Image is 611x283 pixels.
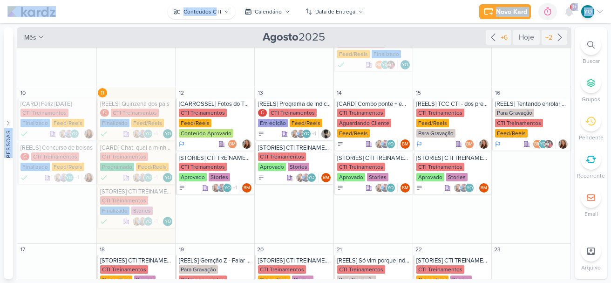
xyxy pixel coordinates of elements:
[416,119,449,127] div: Feed/Reels
[387,142,394,147] p: YO
[302,129,311,138] div: Yasmin Oliveira
[20,173,28,182] div: Finalizado
[582,95,600,104] p: Grupos
[375,183,398,193] div: Colaboradores: Franciluce Carvalho, Guilherme Savio, Yasmin Oliveira
[416,173,444,181] div: Aprovado
[290,119,322,127] div: Feed/Reels
[179,257,252,264] div: [REELS] Geração Z - Falar sobre o CTI Fire Day.
[376,63,383,68] p: BM
[337,173,365,181] div: Aprovado
[495,129,528,138] div: Feed/Reels
[321,173,331,182] div: Responsável: Beth Monteiro
[242,139,251,149] div: Responsável: Franciluce Carvalho
[179,100,252,108] div: [CARROSSEL] Fotos do TCC BC15
[4,130,13,158] div: Pessoas
[387,186,394,191] p: YO
[375,60,398,69] div: Colaboradores: Beth Monteiro, Yasmin Oliveira, cti direção
[401,183,410,193] div: Responsável: Beth Monteiro
[131,119,164,127] div: Feed/Reels
[100,109,109,117] div: C
[132,173,142,182] img: Franciluce Carvalho
[465,139,476,149] div: Colaboradores: Beth Monteiro
[308,176,314,180] p: YO
[98,88,107,97] div: 11
[401,183,410,193] div: Beth Monteiro
[335,245,344,254] div: 21
[138,129,147,138] img: Guilherme Savio
[244,186,250,191] p: BM
[337,109,385,117] div: CTI Treinamentos
[577,172,605,180] p: Recorrente
[258,109,267,117] div: C
[481,186,487,191] p: BM
[258,257,332,264] div: [STORIES] CTI TREINAMENTOS
[479,183,489,193] div: Beth Monteiro
[100,152,148,161] div: CTI Treinamentos
[533,139,556,149] div: Colaboradores: Beth Monteiro, Yasmin Oliveira, cti direção
[386,139,395,149] div: Yasmin Oliveira
[100,100,174,108] div: [REELS] Quinzena dos pais
[242,183,251,193] div: Responsável: Beth Monteiro
[416,109,464,117] div: CTI Treinamentos
[402,186,408,191] p: BM
[153,130,158,138] span: +1
[372,50,401,58] div: Finalizado
[479,139,489,149] div: Responsável: Franciluce Carvalho
[258,265,306,274] div: CTI Treinamentos
[584,7,592,16] p: YO
[479,4,531,19] button: Novo Kard
[163,217,172,226] div: Yasmin Oliveira
[479,183,489,193] div: Responsável: Beth Monteiro
[71,132,77,137] p: YO
[291,129,319,138] div: Colaboradores: Franciluce Carvalho, Guilherme Savio, Yasmin Oliveira, Arthur Branze
[544,139,553,149] img: cti direção
[242,139,251,149] img: Franciluce Carvalho
[414,88,423,97] div: 15
[153,174,158,181] span: +1
[446,173,468,181] div: Stories
[84,129,94,138] div: Responsável: Franciluce Carvalho
[337,163,385,171] div: CTI Treinamentos
[98,245,107,254] div: 18
[401,60,410,69] div: Responsável: Yasmin Oliveira
[20,109,68,117] div: CTI Treinamentos
[465,139,474,149] div: Beth Monteiro
[145,176,151,180] p: YO
[100,196,148,205] div: CTI Treinamentos
[414,245,423,254] div: 22
[321,129,331,138] img: Arthur Branze
[179,265,218,274] div: Para Gravação
[258,144,332,152] div: [STORIES] CTI TREINAMENTOS
[177,88,186,97] div: 12
[84,173,94,182] img: Franciluce Carvalho
[583,57,600,65] p: Buscar
[66,176,72,180] p: YO
[242,183,251,193] div: Beth Monteiro
[132,173,160,182] div: Colaboradores: Franciluce Carvalho, Guilherme Savio, Yasmin Oliveira, cti direção
[100,173,108,182] div: Finalizado
[20,144,95,152] div: [REELS] Concurso de bolsas
[493,88,502,97] div: 16
[581,263,601,272] p: Arquivo
[533,139,542,149] div: Beth Monteiro
[337,257,411,264] div: [REELS] Só vim porque indicaram muito vocês
[145,132,151,137] p: YO
[386,60,395,69] img: cti direção
[84,129,94,138] img: Franciluce Carvalho
[59,129,81,138] div: Colaboradores: Franciluce Carvalho, Guilherme Savio, Yasmin Oliveira
[416,154,490,162] div: [STORIES] CTI TREINAMENTOS
[454,183,476,193] div: Colaboradores: Franciluce Carvalho, Guilherme Savio, Yasmin Oliveira
[211,183,239,193] div: Colaboradores: Franciluce Carvalho, Guilherme Savio, Yasmin Oliveira, cti direção
[495,100,569,108] div: [REELS] Tentando enrolar o professor para ele não passar prova.
[65,173,74,182] div: Yasmin Oliveira
[258,163,286,171] div: Aprovado
[416,100,490,108] div: [REELS] TCC CTI - dos preparativos a apresentação
[380,183,390,193] img: Guilherme Savio
[367,173,388,181] div: Stories
[495,109,534,117] div: Para Gravação
[467,186,473,191] p: YO
[579,133,604,142] p: Pendente
[493,245,502,254] div: 23
[402,142,408,147] p: BM
[401,60,410,69] div: Yasmin Oliveira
